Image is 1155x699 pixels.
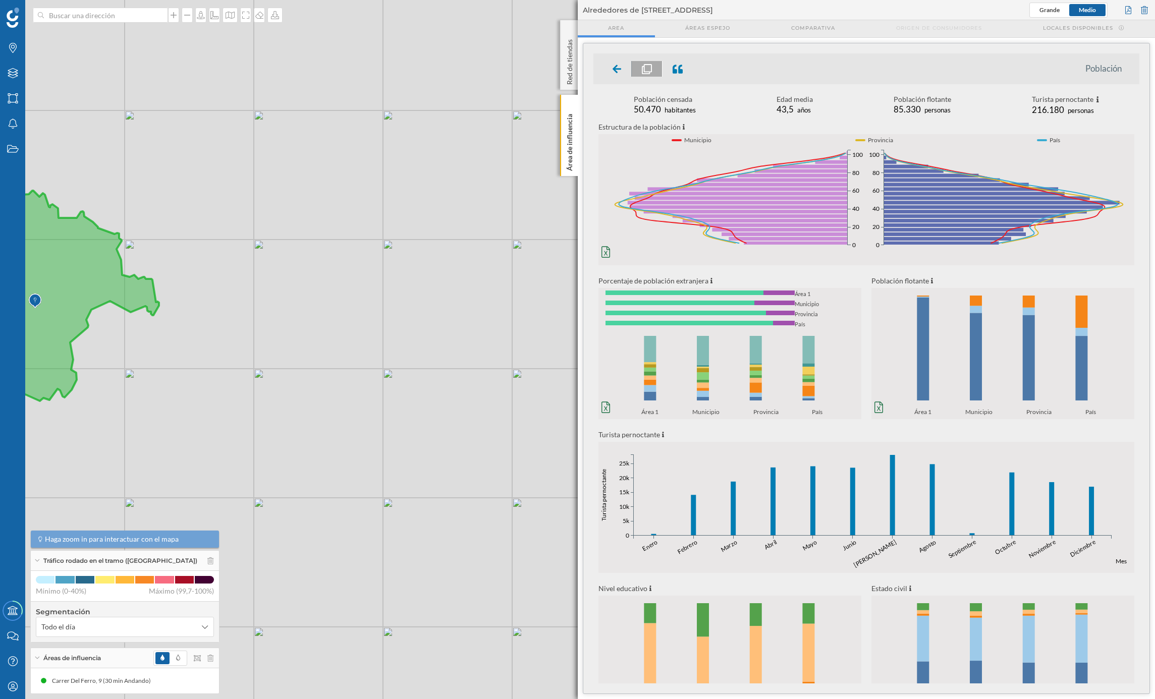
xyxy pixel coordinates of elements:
text: Octubre [994,538,1017,556]
text: 80 [872,169,879,177]
p: Población flotante [871,275,1134,286]
text: Diciembre [1069,538,1096,558]
span: Alrededores de [STREET_ADDRESS] [583,5,713,15]
text: Mes [1116,557,1127,565]
span: Área 1 [641,407,662,419]
span: personas [924,106,951,114]
text: 100 [869,151,879,158]
span: Tráfico rodado en el tramo ([GEOGRAPHIC_DATA]) [43,556,197,565]
p: Estado civil [871,583,1134,594]
text: 80 [852,169,859,177]
text: 0 [876,241,879,249]
div: Turista pernoctante [1032,94,1099,105]
text: 100 [852,151,863,158]
span: Área 1 [914,407,934,419]
span: País [1085,407,1099,419]
img: Geoblink Logo [7,8,19,28]
span: Provincia [1026,407,1055,419]
span: Municipio [684,135,711,145]
span: Comparativa [791,24,835,32]
p: Turista pernoctante [598,429,1135,440]
text: 40 [852,205,859,212]
text: 60 [852,187,859,195]
span: Áreas de influencia [43,654,101,663]
span: personas [1068,106,1094,114]
span: Áreas espejo [685,24,730,32]
span: Medio [1079,6,1096,14]
p: Red de tiendas [564,35,574,85]
text: Turista pernoctante [600,470,608,521]
text: Noviembre [1027,538,1057,559]
div: Población censada [634,94,696,104]
span: 85.330 [894,104,921,114]
text: 40 [872,205,879,212]
div: Edad media [777,94,813,104]
text: 5k [623,517,630,525]
text: Febrero [676,538,698,555]
text: 25k [619,460,630,468]
span: Origen de consumidores [896,24,982,32]
p: Área de influencia [564,110,574,171]
text: Junio [841,538,858,552]
span: 50.470 [634,104,661,114]
span: Locales disponibles [1043,24,1113,32]
li: Población [1085,64,1132,74]
text: Agosto [917,538,938,554]
div: Carrer Del Ferro, 9 (30 min Andando) [52,676,156,686]
span: Todo el día [41,622,75,632]
text: 15k [619,489,630,496]
span: País [812,407,826,419]
span: Area [608,24,624,32]
span: Mínimo (0-40%) [36,586,86,596]
text: 20k [619,474,630,482]
text: 60 [872,187,879,195]
text: 10k [619,503,630,510]
text: 0 [852,241,856,249]
text: 0 [626,532,629,539]
img: Marker [29,291,41,311]
h4: Segmentación [36,607,214,617]
p: Porcentaje de población extranjera [598,275,861,286]
text: Mayo [801,538,817,552]
span: Provincia [868,135,893,145]
span: País [1050,135,1060,145]
span: habitantes [665,106,696,114]
span: Grande [1039,6,1060,14]
text: Septiembre [947,538,977,560]
text: Marzo [719,538,738,553]
span: Municipio [965,407,996,419]
span: Haga zoom in para interactuar con el mapa [45,534,179,544]
span: 43,5 [777,104,794,114]
span: años [797,106,811,114]
text: Enero [641,538,658,553]
span: Máximo (99,7-100%) [149,586,214,596]
text: Abril [763,538,778,551]
span: Municipio [692,407,723,419]
div: Población flotante [894,94,951,104]
p: Nivel educativo [598,583,861,594]
text: 20 [852,223,859,230]
span: 216.180 [1032,104,1064,115]
span: Provincia [753,407,782,419]
p: Estructura de la población [598,122,1135,132]
text: 20 [872,223,879,230]
text: [PERSON_NAME] [852,538,898,568]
